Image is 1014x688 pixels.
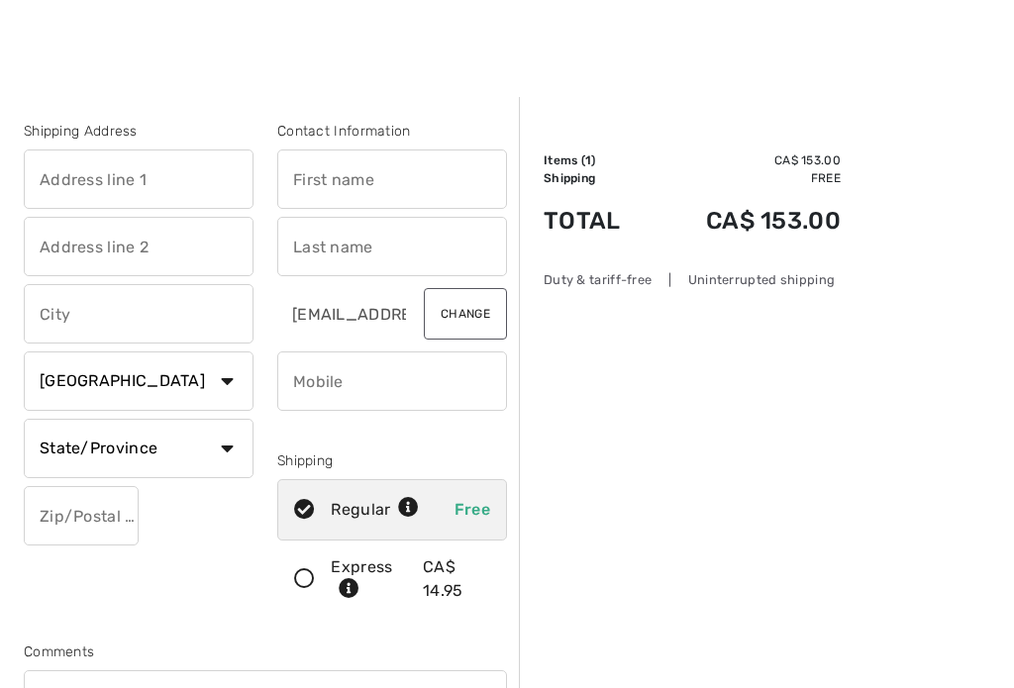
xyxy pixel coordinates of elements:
[423,555,490,603] div: CA$ 14.95
[24,641,507,662] div: Comments
[24,217,253,276] input: Address line 2
[455,500,490,519] span: Free
[24,486,139,545] input: Zip/Postal Code
[585,153,591,167] span: 1
[24,284,253,344] input: City
[277,217,507,276] input: Last name
[544,270,841,289] div: Duty & tariff-free | Uninterrupted shipping
[277,121,507,142] div: Contact Information
[277,351,507,411] input: Mobile
[331,555,410,603] div: Express
[652,169,841,187] td: Free
[652,187,841,254] td: CA$ 153.00
[544,187,652,254] td: Total
[277,450,507,471] div: Shipping
[331,498,419,522] div: Regular
[544,151,652,169] td: Items ( )
[424,288,507,340] button: Change
[277,149,507,209] input: First name
[24,121,253,142] div: Shipping Address
[277,284,408,344] input: E-mail
[544,169,652,187] td: Shipping
[652,151,841,169] td: CA$ 153.00
[24,149,253,209] input: Address line 1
